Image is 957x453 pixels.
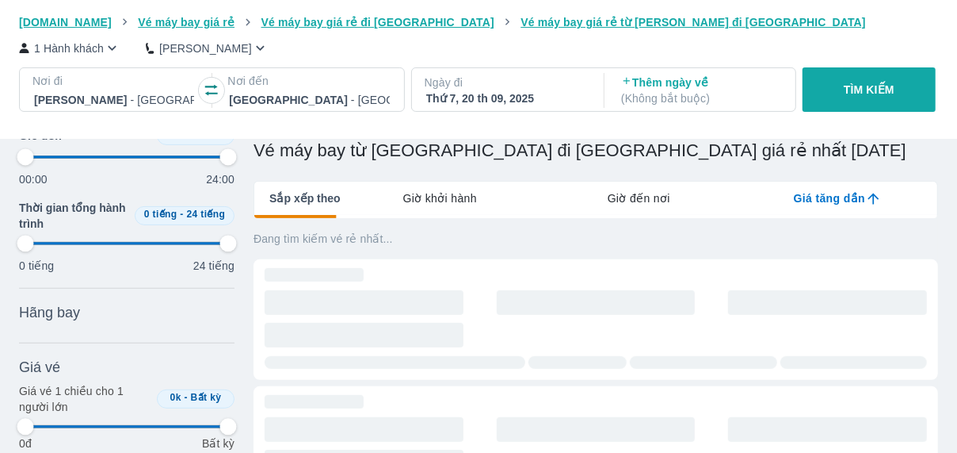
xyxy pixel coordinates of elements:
button: [PERSON_NAME] [146,40,269,56]
div: lab API tabs example [341,182,937,215]
span: 0 tiếng [144,209,177,220]
div: Thứ 7, 20 th 09, 2025 [426,90,586,106]
span: Giá tăng dần [794,190,865,206]
p: Bất kỳ [202,436,234,451]
span: Giá vé [19,358,60,377]
p: Nơi đến [227,73,391,89]
span: 24 tiếng [187,209,226,220]
h1: Vé máy bay từ [GEOGRAPHIC_DATA] đi [GEOGRAPHIC_DATA] giá rẻ nhất [DATE] [254,140,938,162]
p: Giá vé 1 chiều cho 1 người lớn [19,383,151,415]
span: Vé máy bay giá rẻ từ [PERSON_NAME] đi [GEOGRAPHIC_DATA] [520,16,866,29]
p: TÌM KIẾM [844,82,894,98]
p: Nơi đi [32,73,196,89]
span: Vé máy bay giá rẻ [138,16,234,29]
p: Thêm ngày về [621,75,781,106]
p: 00:00 [19,171,48,187]
p: 0đ [19,436,32,451]
button: TÌM KIẾM [803,67,935,112]
p: [PERSON_NAME] [159,40,252,56]
p: ( Không bắt buộc ) [621,90,781,106]
span: Bất kỳ [191,392,222,403]
span: Vé máy bay giá rẻ đi [GEOGRAPHIC_DATA] [261,16,494,29]
span: [DOMAIN_NAME] [19,16,112,29]
span: Hãng bay [19,303,80,322]
p: 24 tiếng [193,258,234,274]
p: Đang tìm kiếm vé rẻ nhất... [254,231,938,247]
p: 24:00 [206,171,234,187]
p: 0 tiếng [19,258,54,274]
span: - [185,392,188,403]
p: Ngày đi [425,75,588,90]
span: Sắp xếp theo [269,190,341,206]
nav: breadcrumb [19,14,938,30]
button: 1 Hành khách [19,40,120,56]
span: Giờ đến nơi [608,190,670,206]
span: Thời gian tổng hành trình [19,200,128,232]
span: 0k [170,392,181,403]
span: Giờ khởi hành [403,190,477,206]
span: - [180,209,183,220]
p: 1 Hành khách [34,40,104,56]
